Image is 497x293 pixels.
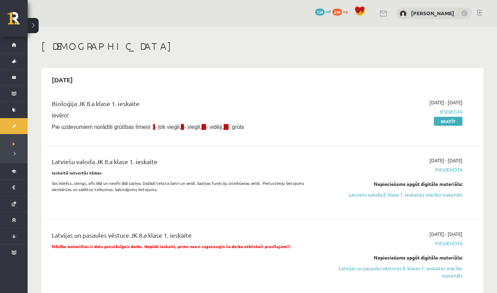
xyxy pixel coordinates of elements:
span: Ievēro! [52,113,69,119]
span: III [202,124,206,130]
a: [PERSON_NAME] [411,10,454,17]
span: 134 [315,9,325,16]
div: Latviešu valoda JK 8.a klase 1. ieskaite [52,157,322,170]
h1: [DEMOGRAPHIC_DATA] [41,40,483,52]
span: Pievienota [332,166,462,173]
span: [DATE] - [DATE] [429,230,462,238]
p: Sociolekts, slengs, oficiālā un neoficiālā saziņa. Dažādi teksta žanri un veidi. Saziņas funkciju... [52,180,322,192]
span: IV [224,124,228,130]
h2: [DATE] [45,72,80,88]
span: Pievienota [332,240,462,247]
img: Adriana Villa [400,10,407,17]
span: xp [343,9,348,14]
strong: Ieskaitē ietvertās tēmas [52,170,102,176]
a: Latvijas un pasaules vēstures 8. klases 1. ieskaites mācību materiāls [332,265,462,279]
a: Rīgas 1. Tālmācības vidusskola [8,12,28,29]
div: Latvijas un pasaules vēsture JK 8.a klase 1. ieskaite [52,230,322,243]
div: Nepieciešams apgūt digitālo materiālu: [332,254,462,261]
div: Bioloģija JK 8.a klase 1. ieskaite [52,99,322,112]
a: 238 xp [332,9,351,14]
span: 238 [332,9,342,16]
span: Mācību materiālos ir dots patstāvīgais darbs. Nepildi ieskaiti, pirms neesi sagatavojis šo darbu ... [52,244,291,249]
span: Iesniegta [332,108,462,115]
span: [DATE] - [DATE] [429,157,462,164]
a: 134 mP [315,9,331,14]
span: mP [326,9,331,14]
a: Skatīt [434,117,462,126]
span: I [153,124,155,130]
span: Pie uzdevumiem norādīti grūtības līmeņi : - ļoti viegli, - viegli, - vidēji, - grūts [52,124,244,130]
a: Latviešu valoda 8. klase 1. ieskaites mācību materiāls [332,191,462,198]
span: [DATE] - [DATE] [429,99,462,106]
span: II [181,124,184,130]
div: Nepieciešams apgūt digitālo materiālu: [332,180,462,188]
